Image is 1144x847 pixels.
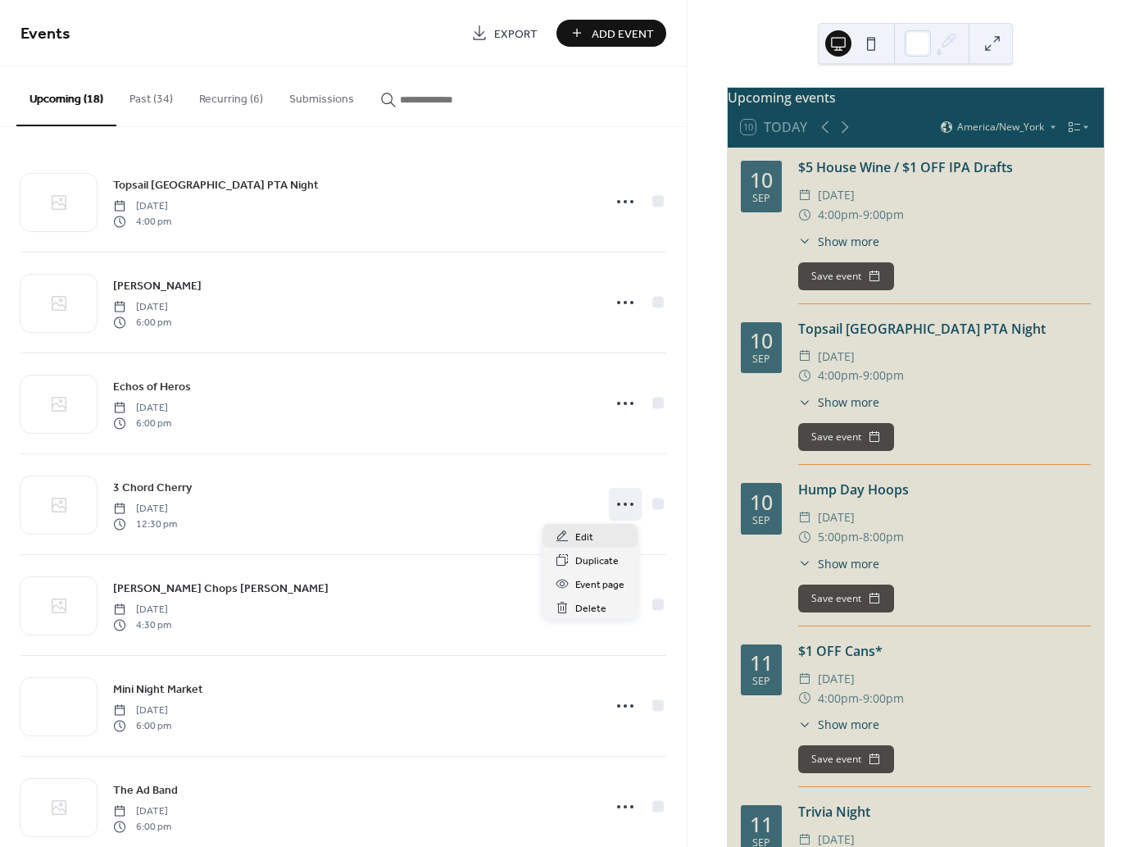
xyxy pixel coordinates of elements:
[116,66,186,125] button: Past (34)
[113,199,171,214] span: [DATE]
[113,681,203,699] span: Mini Night Market
[113,175,319,194] a: Topsail [GEOGRAPHIC_DATA] PTA Night
[798,157,1091,177] div: $5 House Wine / $1 OFF IPA Drafts
[818,689,859,708] span: 4:00pm
[113,804,171,819] span: [DATE]
[863,205,904,225] span: 9:00pm
[113,718,171,733] span: 6:00 pm
[113,581,329,598] span: [PERSON_NAME] Chops [PERSON_NAME]
[113,416,171,430] span: 6:00 pm
[798,508,811,527] div: ​
[863,366,904,385] span: 9:00pm
[494,25,538,43] span: Export
[750,330,773,351] div: 10
[575,529,593,546] span: Edit
[752,676,770,687] div: Sep
[818,205,859,225] span: 4:00pm
[818,716,879,733] span: Show more
[113,502,177,517] span: [DATE]
[113,300,171,315] span: [DATE]
[113,517,177,531] span: 12:30 pm
[798,585,894,612] button: Save event
[752,354,770,365] div: Sep
[798,527,811,547] div: ​
[113,782,178,799] span: The Ad Band
[186,66,276,125] button: Recurring (6)
[113,579,329,598] a: [PERSON_NAME] Chops [PERSON_NAME]
[113,276,202,295] a: [PERSON_NAME]
[863,689,904,708] span: 9:00pm
[113,214,171,229] span: 4:00 pm
[798,716,811,733] div: ​
[818,366,859,385] span: 4:00pm
[798,262,894,290] button: Save event
[859,527,863,547] span: -
[798,641,1091,661] div: $1 OFF Cans*
[798,555,879,572] button: ​Show more
[818,527,859,547] span: 5:00pm
[798,745,894,773] button: Save event
[859,689,863,708] span: -
[798,423,894,451] button: Save event
[798,555,811,572] div: ​
[750,814,773,835] div: 11
[113,617,171,632] span: 4:30 pm
[750,170,773,190] div: 10
[859,366,863,385] span: -
[863,527,904,547] span: 8:00pm
[113,379,191,396] span: Echos of Heros
[113,377,191,396] a: Echos of Heros
[818,394,879,411] span: Show more
[798,689,811,708] div: ​
[113,781,178,799] a: The Ad Band
[752,194,770,204] div: Sep
[818,508,855,527] span: [DATE]
[798,480,1091,499] div: Hump Day Hoops
[818,233,879,250] span: Show more
[592,25,654,43] span: Add Event
[750,492,773,512] div: 10
[957,122,1044,132] span: America/New_York
[113,680,203,699] a: Mini Night Market
[575,600,606,617] span: Delete
[798,185,811,205] div: ​
[113,315,171,330] span: 6:00 pm
[798,205,811,225] div: ​
[113,177,319,194] span: Topsail [GEOGRAPHIC_DATA] PTA Night
[113,480,192,497] span: 3 Chord Cherry
[16,66,116,126] button: Upcoming (18)
[798,716,879,733] button: ​Show more
[113,478,192,497] a: 3 Chord Cherry
[276,66,367,125] button: Submissions
[818,669,855,689] span: [DATE]
[113,704,171,718] span: [DATE]
[20,18,70,50] span: Events
[798,233,879,250] button: ​Show more
[459,20,550,47] a: Export
[728,88,1104,107] div: Upcoming events
[798,233,811,250] div: ​
[798,347,811,367] div: ​
[113,401,171,416] span: [DATE]
[818,185,855,205] span: [DATE]
[798,802,1091,822] div: Trivia Night
[859,205,863,225] span: -
[798,366,811,385] div: ​
[798,319,1091,339] div: Topsail [GEOGRAPHIC_DATA] PTA Night
[798,394,879,411] button: ​Show more
[113,278,202,295] span: [PERSON_NAME]
[750,653,773,673] div: 11
[113,603,171,617] span: [DATE]
[818,347,855,367] span: [DATE]
[798,394,811,411] div: ​
[575,553,619,570] span: Duplicate
[752,516,770,526] div: Sep
[818,555,879,572] span: Show more
[575,576,624,594] span: Event page
[113,819,171,834] span: 6:00 pm
[556,20,666,47] button: Add Event
[798,669,811,689] div: ​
